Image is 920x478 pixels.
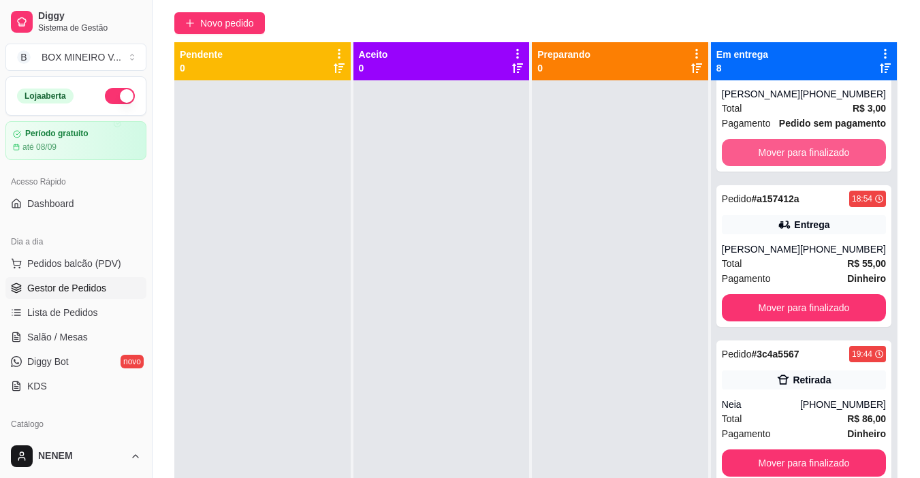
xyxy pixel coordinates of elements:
span: Pedido [722,193,752,204]
strong: Dinheiro [847,428,886,439]
button: Mover para finalizado [722,294,886,321]
p: Pendente [180,48,223,61]
article: Período gratuito [25,129,89,139]
div: [PHONE_NUMBER] [800,242,886,256]
p: Aceito [359,48,388,61]
div: [PERSON_NAME] [722,242,800,256]
a: Lista de Pedidos [5,302,146,323]
p: 0 [359,61,388,75]
span: Pagamento [722,116,771,131]
strong: R$ 3,00 [853,103,886,114]
a: DiggySistema de Gestão [5,5,146,38]
span: Sistema de Gestão [38,22,141,33]
span: Total [722,256,742,271]
div: Retirada [793,373,831,387]
a: Dashboard [5,193,146,214]
div: BOX MINEIRO V ... [42,50,121,64]
strong: Dinheiro [847,273,886,284]
a: Gestor de Pedidos [5,277,146,299]
strong: R$ 55,00 [847,258,886,269]
div: [PERSON_NAME] [722,87,800,101]
p: 8 [716,61,768,75]
div: Catálogo [5,413,146,435]
article: até 08/09 [22,142,57,153]
strong: Pedido sem pagamento [779,118,886,129]
button: Mover para finalizado [722,139,886,166]
span: Pedidos balcão (PDV) [27,257,121,270]
p: 0 [180,61,223,75]
a: KDS [5,375,146,397]
div: [PHONE_NUMBER] [800,87,886,101]
button: Mover para finalizado [722,449,886,477]
p: Preparando [537,48,590,61]
span: Pedido [722,349,752,360]
button: Novo pedido [174,12,265,34]
span: Novo pedido [200,16,254,31]
span: Lista de Pedidos [27,306,98,319]
button: Pedidos balcão (PDV) [5,253,146,274]
div: [PHONE_NUMBER] [800,398,886,411]
span: Diggy Bot [27,355,69,368]
strong: # 3c4a5567 [751,349,799,360]
span: KDS [27,379,47,393]
a: Diggy Botnovo [5,351,146,372]
span: B [17,50,31,64]
span: Diggy [38,10,141,22]
div: Dia a dia [5,231,146,253]
div: Loja aberta [17,89,74,103]
span: plus [185,18,195,28]
span: Gestor de Pedidos [27,281,106,295]
a: Período gratuitoaté 08/09 [5,121,146,160]
p: 0 [537,61,590,75]
strong: R$ 86,00 [847,413,886,424]
div: 19:44 [852,349,872,360]
button: NENEM [5,440,146,473]
span: Total [722,411,742,426]
div: Entrega [794,218,829,232]
div: Neia [722,398,800,411]
button: Select a team [5,44,146,71]
span: NENEM [38,450,125,462]
button: Alterar Status [105,88,135,104]
span: Pagamento [722,271,771,286]
strong: # a157412a [751,193,799,204]
p: Em entrega [716,48,768,61]
span: Pagamento [722,426,771,441]
span: Salão / Mesas [27,330,88,344]
div: 18:54 [852,193,872,204]
div: Acesso Rápido [5,171,146,193]
span: Dashboard [27,197,74,210]
span: Total [722,101,742,116]
a: Salão / Mesas [5,326,146,348]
